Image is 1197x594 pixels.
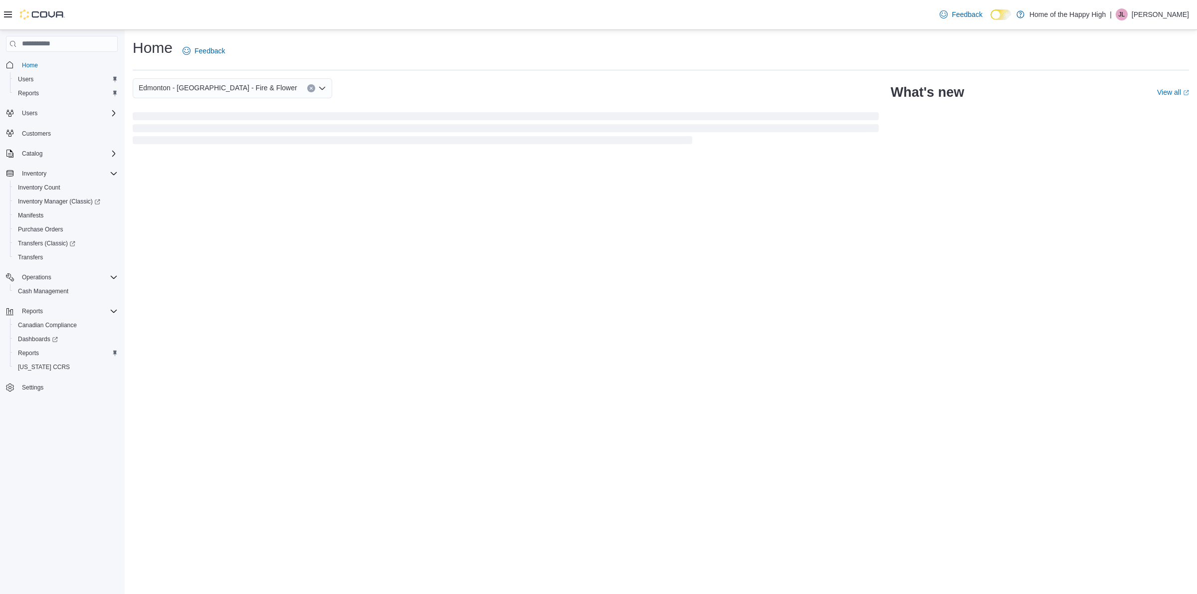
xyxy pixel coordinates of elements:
a: Dashboards [10,332,122,346]
input: Dark Mode [991,9,1011,20]
span: Transfers (Classic) [14,237,118,249]
span: Customers [22,130,51,138]
div: Joseph Loutitt [1116,8,1128,20]
button: Reports [10,346,122,360]
button: Reports [10,86,122,100]
a: Inventory Count [14,182,64,194]
button: Inventory [18,168,50,180]
span: Manifests [14,209,118,221]
span: Canadian Compliance [18,321,77,329]
span: Reports [22,307,43,315]
a: Feedback [179,41,229,61]
a: [US_STATE] CCRS [14,361,74,373]
span: Users [18,75,33,83]
span: Reports [14,87,118,99]
span: JL [1119,8,1125,20]
span: Home [22,61,38,69]
nav: Complex example [6,54,118,421]
span: Catalog [18,148,118,160]
span: Loading [133,114,879,146]
img: Cova [20,9,65,19]
a: Customers [18,128,55,140]
span: Cash Management [18,287,68,295]
button: Transfers [10,250,122,264]
a: Transfers (Classic) [14,237,79,249]
span: Purchase Orders [18,225,63,233]
button: Catalog [2,147,122,161]
a: Manifests [14,209,47,221]
h1: Home [133,38,173,58]
button: Cash Management [10,284,122,298]
button: Operations [2,270,122,284]
svg: External link [1183,90,1189,96]
span: Reports [18,349,39,357]
span: Operations [22,273,51,281]
a: Users [14,73,37,85]
span: Purchase Orders [14,223,118,235]
button: Home [2,58,122,72]
span: Feedback [195,46,225,56]
span: Edmonton - [GEOGRAPHIC_DATA] - Fire & Flower [139,82,297,94]
p: Home of the Happy High [1029,8,1106,20]
button: Users [10,72,122,86]
button: Reports [2,304,122,318]
button: Settings [2,380,122,395]
button: Inventory [2,167,122,181]
h2: What's new [891,84,964,100]
button: Users [2,106,122,120]
span: Users [18,107,118,119]
span: Feedback [952,9,982,19]
span: Inventory Count [18,184,60,192]
span: Inventory Manager (Classic) [14,196,118,207]
span: Reports [18,89,39,97]
a: Home [18,59,42,71]
p: [PERSON_NAME] [1132,8,1189,20]
span: Transfers [18,253,43,261]
button: Operations [18,271,55,283]
button: Clear input [307,84,315,92]
a: Reports [14,347,43,359]
button: Open list of options [318,84,326,92]
button: Canadian Compliance [10,318,122,332]
span: Settings [18,381,118,394]
span: Transfers (Classic) [18,239,75,247]
span: Reports [18,305,118,317]
span: Washington CCRS [14,361,118,373]
button: Customers [2,126,122,141]
button: [US_STATE] CCRS [10,360,122,374]
span: Users [22,109,37,117]
span: Settings [22,384,43,392]
span: Canadian Compliance [14,319,118,331]
span: Dashboards [18,335,58,343]
a: Transfers [14,251,47,263]
button: Reports [18,305,47,317]
a: Inventory Manager (Classic) [10,195,122,208]
a: Purchase Orders [14,223,67,235]
a: View allExternal link [1157,88,1189,96]
a: Canadian Compliance [14,319,81,331]
a: Reports [14,87,43,99]
button: Inventory Count [10,181,122,195]
span: Inventory Count [14,182,118,194]
span: Manifests [18,211,43,219]
span: Operations [18,271,118,283]
span: Dashboards [14,333,118,345]
a: Cash Management [14,285,72,297]
a: Settings [18,382,47,394]
button: Catalog [18,148,46,160]
span: [US_STATE] CCRS [18,363,70,371]
span: Transfers [14,251,118,263]
button: Users [18,107,41,119]
span: Customers [18,127,118,140]
span: Inventory [18,168,118,180]
span: Reports [14,347,118,359]
span: Inventory [22,170,46,178]
span: Cash Management [14,285,118,297]
button: Purchase Orders [10,222,122,236]
span: Inventory Manager (Classic) [18,198,100,205]
a: Dashboards [14,333,62,345]
span: Home [18,59,118,71]
a: Transfers (Classic) [10,236,122,250]
p: | [1110,8,1112,20]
